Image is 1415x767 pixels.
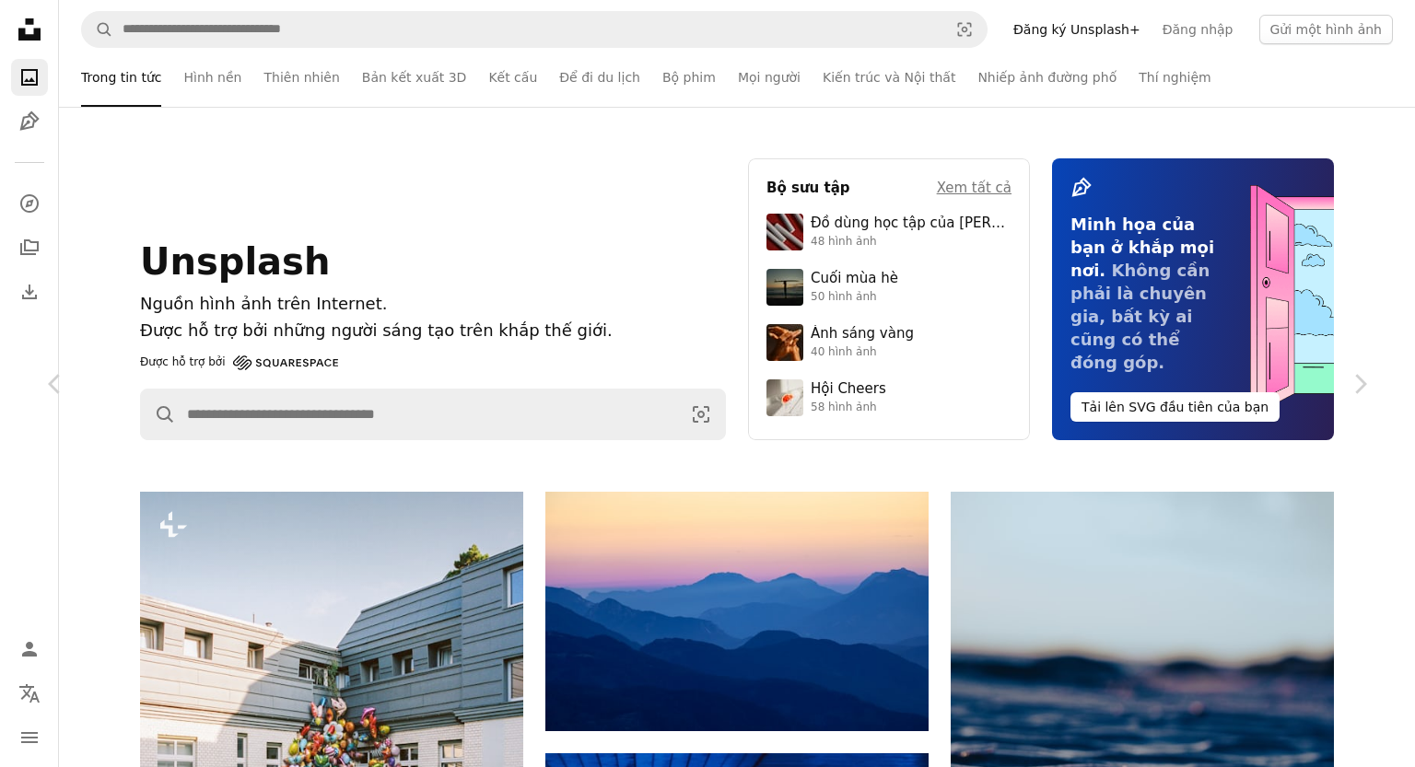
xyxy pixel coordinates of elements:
font: 58 hình ảnh [811,401,877,413]
font: Để đi du lịch [559,70,640,85]
img: photo-1610218588353-03e3130b0e2d [766,379,803,416]
font: Kết cấu [488,70,537,85]
font: Cuối mùa hè [811,270,898,286]
button: Tìm kiếm trên Unsplash [141,389,176,439]
a: Thiên nhiên [263,48,339,107]
a: Xem tất cả [937,177,1012,199]
font: Bộ phim [662,70,716,85]
font: Tải lên SVG đầu tiên của bạn [1082,400,1269,414]
a: Đăng ký Unsplash+ [1002,15,1152,44]
a: Những ngọn núi xanh xếp lớp dưới bầu trời màu phấn [545,602,929,619]
font: Unsplash [140,240,330,283]
font: Hội Cheers [811,380,886,397]
font: Được hỗ trợ bởi những người sáng tạo trên khắp thế giới. [140,320,613,340]
a: Bộ sưu tập [11,229,48,266]
a: Tiếp theo [1304,296,1415,472]
font: Minh họa của bạn ở khắp mọi nơi. [1070,215,1214,280]
font: Đồ dùng học tập của [PERSON_NAME] [811,215,1074,231]
font: Nguồn hình ảnh trên Internet. [140,294,387,313]
a: Khám phá [11,185,48,222]
a: Một nhóm lớn bóng bay đầy màu sắc trên mặt tiền của một tòa nhà. [140,741,523,758]
button: Tìm kiếm trên Unsplash [82,12,113,47]
a: Hình minh họa [11,103,48,140]
button: Gửi một hình ảnh [1259,15,1394,44]
button: Tìm kiếm hình ảnh [677,389,725,439]
a: Ánh sáng vàng40 hình ảnh [766,324,1012,361]
a: Đăng nhập [1152,15,1245,44]
button: Tải lên SVG đầu tiên của bạn [1070,392,1280,422]
a: Lịch sử tải xuống [11,273,48,310]
a: Cuối mùa hè50 hình ảnh [766,269,1012,306]
img: premium_photo-1754759085924-d6c35cb5b7a4 [766,324,803,361]
font: Mọi người [738,70,801,85]
font: Thiên nhiên [263,70,339,85]
a: Bản kết xuất 3D [362,48,467,107]
img: premium_photo-1754398386796-ea3dec2a6302 [766,269,803,306]
a: Thí nghiệm [1139,48,1211,107]
a: Kiến trúc và Nội thất [823,48,955,107]
a: Đồ dùng học tập của [PERSON_NAME]48 hình ảnh [766,214,1012,250]
a: Bộ phim [662,48,716,107]
img: premium_photo-1715107534993-67196b65cde7 [766,214,803,250]
font: 50 hình ảnh [811,290,877,303]
a: Đăng nhập / Đăng ký [11,631,48,668]
font: Bộ sưu tập [766,180,850,196]
button: Thực đơn [11,719,48,756]
img: Những ngọn núi xanh xếp lớp dưới bầu trời màu phấn [545,492,929,731]
a: Được hỗ trợ bởi [140,352,338,374]
font: Hình nền [183,70,241,85]
font: Không cần phải là chuyên gia, bất kỳ ai cũng có thể đóng góp. [1070,261,1210,372]
font: 40 hình ảnh [811,345,877,358]
font: 48 hình ảnh [811,235,877,248]
font: Ánh sáng vàng [811,325,914,342]
font: Gửi một hình ảnh [1270,22,1383,37]
a: Để đi du lịch [559,48,640,107]
font: Đăng ký Unsplash+ [1013,22,1140,37]
font: Kiến trúc và Nội thất [823,70,955,85]
a: Mọi người [738,48,801,107]
font: Thí nghiệm [1139,70,1211,85]
a: Hình nền [183,48,241,107]
form: Tìm kiếm hình ảnh trên toàn bộ trang web [81,11,988,48]
font: Bản kết xuất 3D [362,70,467,85]
a: Kết cấu [488,48,537,107]
font: Nhiếp ảnh đường phố [977,70,1117,85]
button: Tìm kiếm hình ảnh [942,12,987,47]
a: Nhiếp ảnh đường phố [977,48,1117,107]
form: Tìm kiếm hình ảnh trên toàn bộ trang web [140,389,726,440]
font: Đăng nhập [1163,22,1234,37]
a: Hội Cheers58 hình ảnh [766,379,1012,416]
button: Ngôn ngữ [11,675,48,712]
a: Hình ảnh [11,59,48,96]
font: Xem tất cả [937,180,1012,196]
